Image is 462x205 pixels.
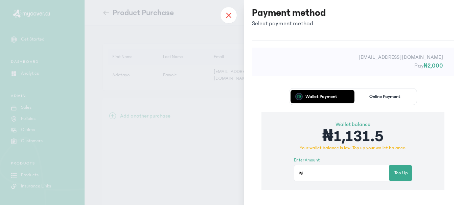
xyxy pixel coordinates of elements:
span: ₦2,000 [424,62,443,69]
p: Online Payment [369,94,400,99]
p: Your wallet balance is low. Top up your wallet balance. [294,145,412,152]
p: Select payment method [252,19,326,28]
button: Wallet Payment [291,90,352,103]
p: ₦1,131.5 [294,128,412,145]
p: [EMAIL_ADDRESS][DOMAIN_NAME] [263,53,443,61]
p: Wallet balance [294,120,412,128]
label: Enter amount [294,157,320,164]
span: Top Up [394,170,408,177]
p: Pay [263,61,443,71]
button: Online Payment [354,90,416,103]
button: Top Up [389,165,413,181]
h3: Payment method [252,7,326,19]
p: Wallet Payment [305,94,337,99]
